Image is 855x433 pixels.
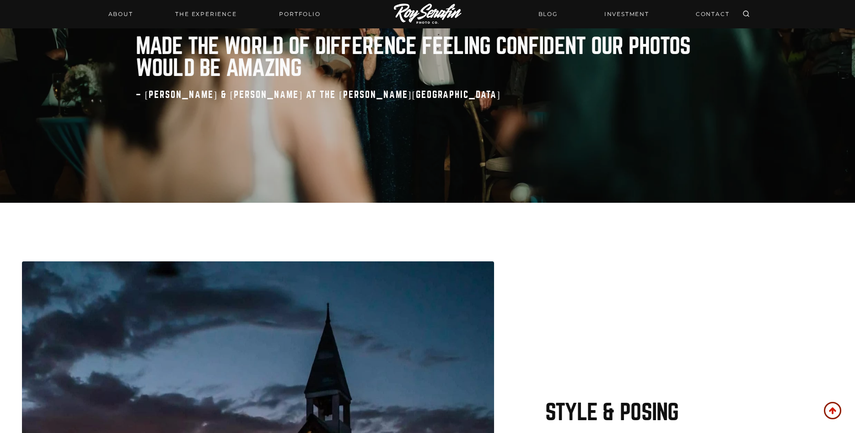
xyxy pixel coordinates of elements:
a: BLOG [533,6,563,22]
nav: Primary Navigation [103,8,326,21]
button: View Search Form [740,8,753,21]
nav: Secondary Navigation [533,6,735,22]
h3: – [PERSON_NAME] & [PERSON_NAME] at The [PERSON_NAME][GEOGRAPHIC_DATA] [136,90,720,99]
a: Scroll to top [824,402,841,419]
img: Logo of Roy Serafin Photo Co., featuring stylized text in white on a light background, representi... [394,4,462,25]
a: INVESTMENT [599,6,655,22]
h2: made the world of difference feeling confident our photos would be amazing [136,35,720,79]
a: About [103,8,139,21]
a: Portfolio [274,8,326,21]
h2: Style & Posing [545,401,728,423]
a: THE EXPERIENCE [170,8,242,21]
a: CONTACT [690,6,735,22]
